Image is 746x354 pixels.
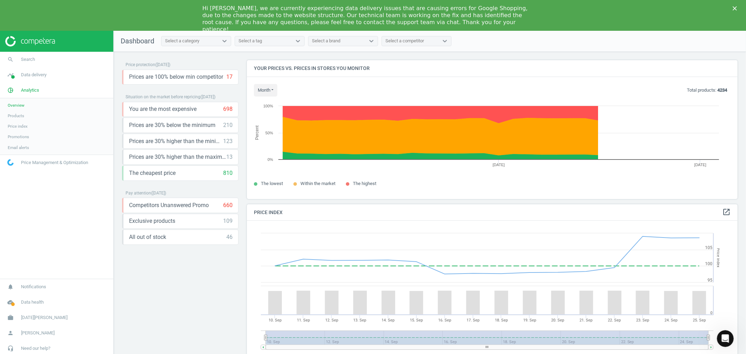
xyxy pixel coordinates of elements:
[21,87,39,93] span: Analytics
[580,318,593,323] tspan: 21. Sep
[636,318,649,323] tspan: 23. Sep
[151,191,166,196] span: ( [DATE] )
[126,191,151,196] span: Pay attention
[710,311,712,315] text: 0
[129,137,223,145] span: Prices are 30% higher than the minimum
[552,318,564,323] tspan: 20. Sep
[21,299,44,305] span: Data health
[21,160,88,166] span: Price Management & Optimization
[223,169,233,177] div: 810
[129,153,226,161] span: Prices are 30% higher than the maximal
[733,6,740,10] div: Close
[21,345,50,352] span: Need our help?
[21,330,55,336] span: [PERSON_NAME]
[716,248,720,268] tspan: Price Index
[687,87,727,93] p: Total products:
[4,326,17,340] i: person
[722,208,731,217] a: open_in_new
[121,37,154,45] span: Dashboard
[203,5,533,33] div: Hi [PERSON_NAME], we are currently experiencing data delivery issues that are causing errors for ...
[353,181,376,186] span: The highest
[608,318,621,323] tspan: 22. Sep
[523,318,536,323] tspan: 19. Sep
[21,284,46,290] span: Notifications
[223,137,233,145] div: 123
[129,217,175,225] span: Exclusive products
[382,318,395,323] tspan: 14. Sep
[467,318,479,323] tspan: 17. Sep
[493,163,505,167] tspan: [DATE]
[8,134,29,140] span: Promotions
[312,38,340,44] div: Select a brand
[4,68,17,82] i: timeline
[4,296,17,309] i: cloud_done
[254,84,277,97] button: month
[8,102,24,108] span: Overview
[129,233,166,241] span: All out of stock
[665,318,677,323] tspan: 24. Sep
[226,233,233,241] div: 46
[239,38,262,44] div: Select a tag
[4,311,17,324] i: work
[129,105,197,113] span: You are the most expensive
[5,36,55,47] img: ajHJNr6hYgQAAAAASUVORK5CYII=
[21,56,35,63] span: Search
[129,121,215,129] span: Prices are 30% below the minimum
[21,72,47,78] span: Data delivery
[7,159,14,166] img: wGWNvw8QSZomAAAAABJRU5ErkJggg==
[8,123,28,129] span: Price index
[495,318,508,323] tspan: 18. Sep
[8,113,24,119] span: Products
[223,217,233,225] div: 109
[4,84,17,97] i: pie_chart_outlined
[21,314,68,321] span: [DATE][PERSON_NAME]
[129,169,176,177] span: The cheapest price
[300,181,335,186] span: Within the market
[126,62,155,67] span: Price protection
[261,181,283,186] span: The lowest
[708,278,712,283] text: 95
[4,280,17,293] i: notifications
[268,157,273,162] text: 0%
[165,38,199,44] div: Select a category
[226,73,233,81] div: 17
[354,318,367,323] tspan: 13. Sep
[705,261,712,266] text: 100
[694,163,706,167] tspan: [DATE]
[223,121,233,129] div: 210
[693,318,706,323] tspan: 25. Sep
[223,201,233,209] div: 660
[722,208,731,216] i: open_in_new
[4,53,17,66] i: search
[200,94,215,99] span: ( [DATE] )
[155,62,170,67] span: ( [DATE] )
[247,204,738,221] h4: Price Index
[717,87,727,93] b: 4234
[410,318,423,323] tspan: 15. Sep
[385,38,424,44] div: Select a competitor
[438,318,451,323] tspan: 16. Sep
[325,318,338,323] tspan: 12. Sep
[129,73,223,81] span: Prices are 100% below min competitor
[126,94,200,99] span: Situation on the market before repricing
[255,125,260,140] tspan: Percent
[263,104,273,108] text: 100%
[265,131,273,135] text: 50%
[705,245,712,250] text: 105
[223,105,233,113] div: 698
[247,60,738,77] h4: Your prices vs. prices in stores you monitor
[297,318,310,323] tspan: 11. Sep
[129,201,209,209] span: Competitors Unanswered Promo
[269,318,282,323] tspan: 10. Sep
[8,145,29,150] span: Email alerts
[226,153,233,161] div: 13
[717,330,734,347] iframe: Intercom live chat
